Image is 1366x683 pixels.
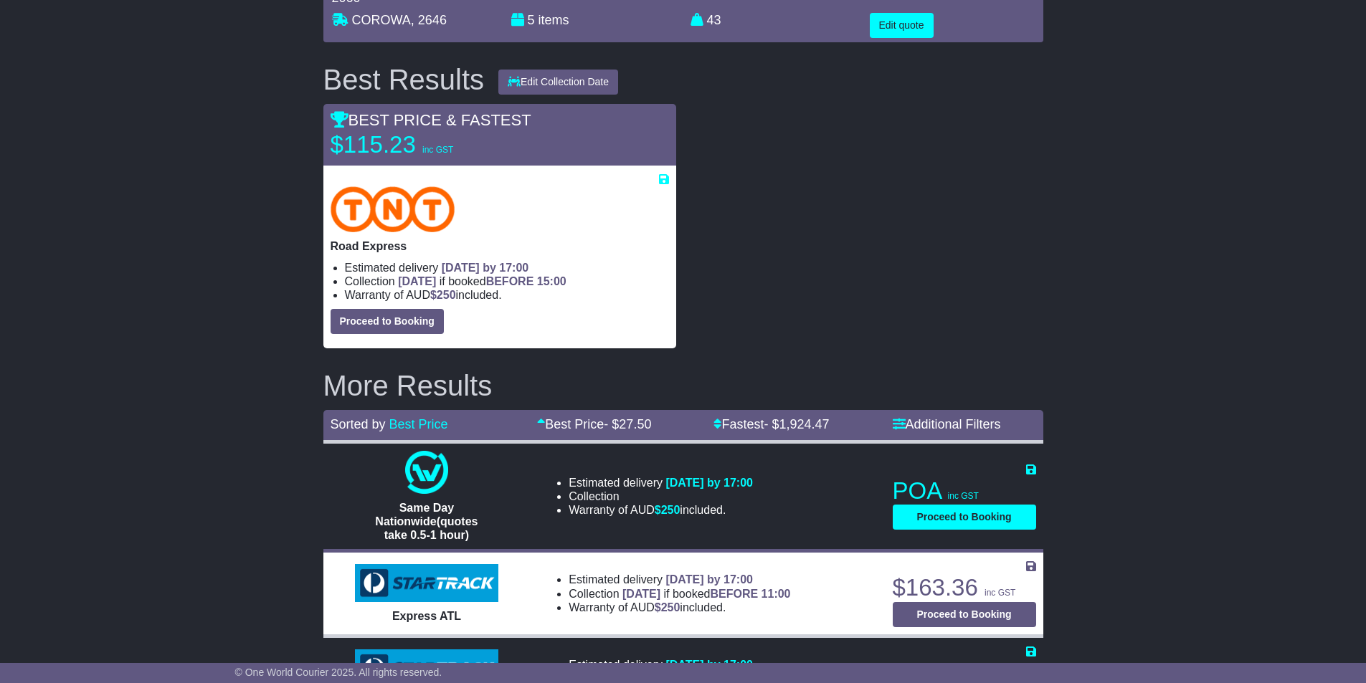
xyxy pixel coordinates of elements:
[661,601,680,613] span: 250
[498,70,618,95] button: Edit Collection Date
[948,491,979,501] span: inc GST
[655,601,680,613] span: $
[604,417,651,431] span: - $
[893,573,1036,602] p: $163.36
[713,417,829,431] a: Fastest- $1,924.47
[528,13,535,27] span: 5
[405,451,448,494] img: One World Courier: Same Day Nationwide(quotes take 0.5-1 hour)
[437,289,456,301] span: 250
[893,477,1036,505] p: POA
[569,573,790,586] li: Estimated delivery
[893,417,1001,431] a: Additional Filters
[345,261,669,274] li: Estimated delivery
[392,610,461,622] span: Express ATL
[389,417,448,431] a: Best Price
[411,13,447,27] span: , 2646
[569,658,790,672] li: Estimated delivery
[622,588,660,600] span: [DATE]
[235,667,442,678] span: © One World Courier 2025. All rights reserved.
[710,588,758,600] span: BEFORE
[655,504,680,516] span: $
[661,504,680,516] span: 250
[779,417,830,431] span: 1,924.47
[331,186,455,232] img: TNT Domestic: Road Express
[665,659,753,671] span: [DATE] by 17:00
[665,573,753,586] span: [DATE] by 17:00
[323,370,1043,401] h2: More Results
[331,239,669,253] p: Road Express
[352,13,411,27] span: COROWA
[985,588,1015,598] span: inc GST
[345,288,669,302] li: Warranty of AUD included.
[569,503,753,517] li: Warranty of AUD included.
[316,64,492,95] div: Best Results
[893,505,1036,530] button: Proceed to Booking
[569,476,753,489] li: Estimated delivery
[537,275,566,287] span: 15:00
[345,274,669,288] li: Collection
[422,145,453,155] span: inc GST
[619,417,651,431] span: 27.50
[764,417,830,431] span: - $
[331,309,444,334] button: Proceed to Booking
[375,502,478,541] span: Same Day Nationwide(quotes take 0.5-1 hour)
[442,262,529,274] span: [DATE] by 17:00
[537,417,651,431] a: Best Price- $27.50
[665,477,753,489] span: [DATE] by 17:00
[398,275,566,287] span: if booked
[893,602,1036,627] button: Proceed to Booking
[398,275,436,287] span: [DATE]
[430,289,456,301] span: $
[569,601,790,614] li: Warranty of AUD included.
[331,111,531,129] span: BEST PRICE & FASTEST
[569,587,790,601] li: Collection
[569,489,753,503] li: Collection
[331,417,386,431] span: Sorted by
[622,588,790,600] span: if booked
[707,13,721,27] span: 43
[762,588,791,600] span: 11:00
[486,275,534,287] span: BEFORE
[331,130,510,159] p: $115.23
[539,13,569,27] span: items
[870,13,934,38] button: Edit quote
[355,564,498,603] img: StarTrack: Express ATL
